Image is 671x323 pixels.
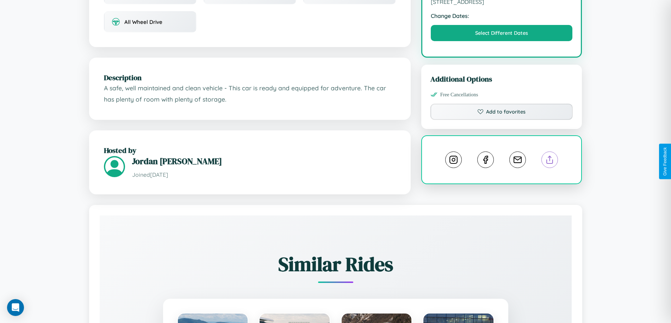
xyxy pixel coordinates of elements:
span: Free Cancellations [440,92,478,98]
span: All Wheel Drive [124,19,162,25]
div: Open Intercom Messenger [7,299,24,316]
p: Joined [DATE] [132,170,396,180]
h3: Additional Options [430,74,573,84]
h2: Similar Rides [124,251,547,278]
div: Give Feedback [663,147,667,176]
button: Add to favorites [430,104,573,120]
p: A safe, well maintained and clean vehicle - This car is ready and equipped for adventure. The car... [104,83,396,105]
h2: Hosted by [104,145,396,155]
h2: Description [104,72,396,83]
strong: Change Dates: [431,12,573,19]
button: Select Different Dates [431,25,573,41]
h3: Jordan [PERSON_NAME] [132,155,396,167]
